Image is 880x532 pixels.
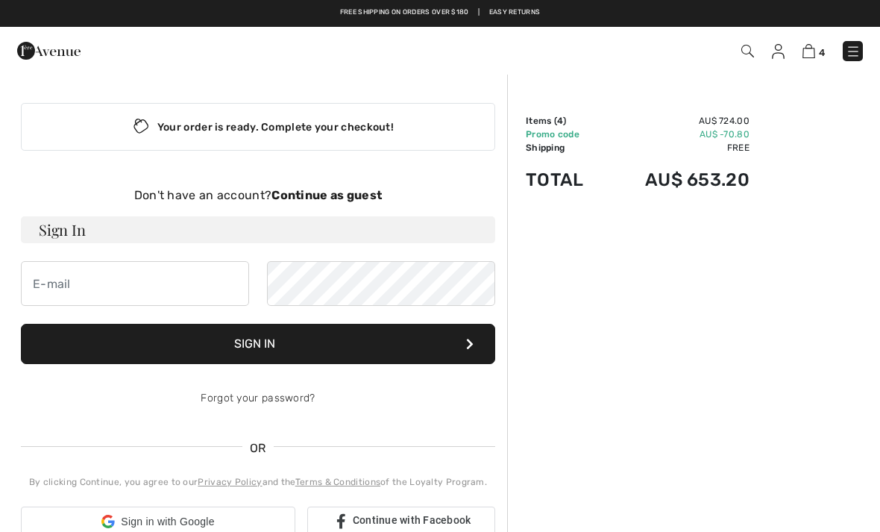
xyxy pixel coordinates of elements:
input: E-mail [21,261,249,306]
td: AU$ 724.00 [606,114,749,128]
h3: Sign In [21,216,495,243]
a: Easy Returns [489,7,541,18]
td: AU$ -70.80 [606,128,749,141]
div: Your order is ready. Complete your checkout! [21,103,495,151]
span: 4 [819,47,825,58]
a: Forgot your password? [201,392,315,404]
a: Privacy Policy [198,477,262,487]
a: 1ère Avenue [17,43,81,57]
span: OR [242,439,274,457]
img: My Info [772,44,785,59]
span: | [478,7,480,18]
strong: Continue as guest [271,188,382,202]
td: Free [606,141,749,154]
span: Sign in with Google [121,514,214,530]
div: Don't have an account? [21,187,495,204]
td: Shipping [526,141,606,154]
td: AU$ 653.20 [606,154,749,205]
a: 4 [802,42,825,60]
span: Continue with Facebook [353,514,471,526]
img: 1ère Avenue [17,36,81,66]
span: 4 [557,116,563,126]
img: Search [741,45,754,57]
td: Total [526,154,606,205]
img: Shopping Bag [802,44,815,58]
button: Sign In [21,324,495,364]
td: Promo code [526,128,606,141]
a: Free shipping on orders over $180 [340,7,469,18]
div: By clicking Continue, you agree to our and the of the Loyalty Program. [21,475,495,489]
img: Menu [846,44,861,59]
td: Items ( ) [526,114,606,128]
a: Terms & Conditions [295,477,380,487]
